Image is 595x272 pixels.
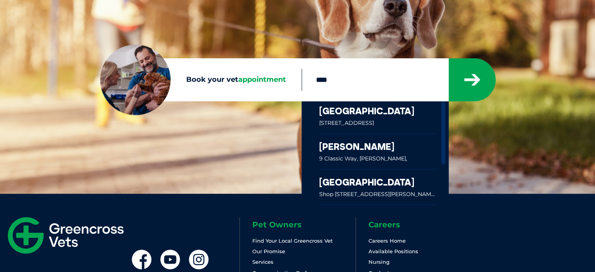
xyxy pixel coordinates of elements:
[238,75,286,84] span: appointment
[252,238,333,244] a: Find Your Local Greencross Vet
[252,221,355,229] h6: Pet Owners
[252,259,273,265] a: Services
[369,259,390,265] a: Nursing
[369,248,418,254] a: Available Positions
[369,221,471,229] h6: Careers
[100,74,302,86] label: Book your vet
[369,238,406,244] a: Careers Home
[252,248,285,254] a: Our Promise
